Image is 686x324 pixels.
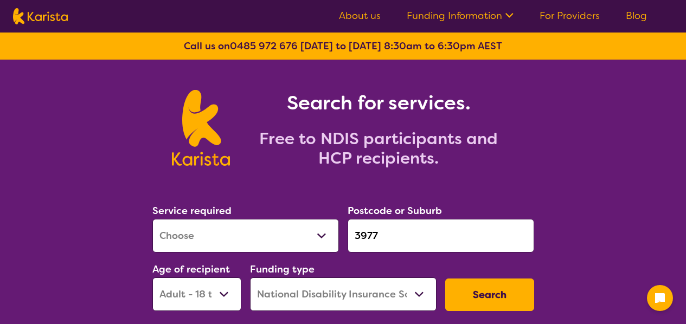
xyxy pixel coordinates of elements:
[184,40,502,53] b: Call us on [DATE] to [DATE] 8:30am to 6:30pm AEST
[250,263,315,276] label: Funding type
[348,219,534,252] input: Type
[230,40,298,53] a: 0485 972 676
[540,9,600,22] a: For Providers
[152,263,230,276] label: Age of recipient
[172,90,230,166] img: Karista logo
[152,204,232,217] label: Service required
[339,9,381,22] a: About us
[13,8,68,24] img: Karista logo
[243,129,514,168] h2: Free to NDIS participants and HCP recipients.
[407,9,514,22] a: Funding Information
[445,278,534,311] button: Search
[626,9,647,22] a: Blog
[243,90,514,116] h1: Search for services.
[348,204,442,217] label: Postcode or Suburb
